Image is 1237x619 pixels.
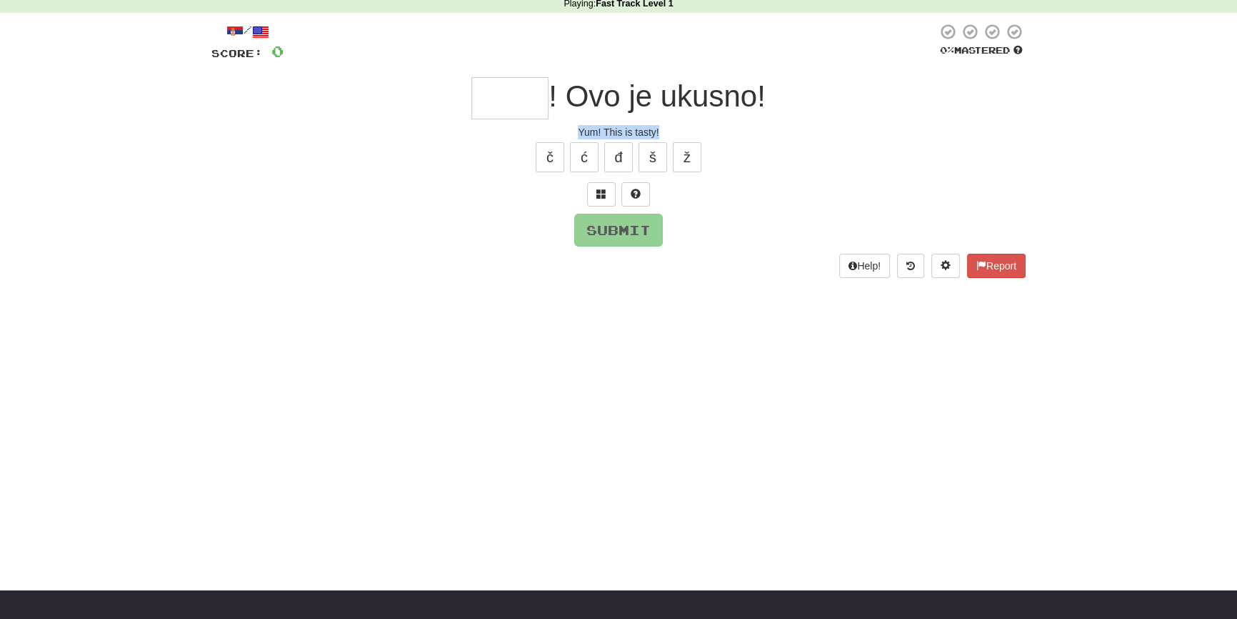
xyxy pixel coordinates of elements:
[574,214,663,247] button: Submit
[673,142,701,172] button: ž
[937,44,1026,57] div: Mastered
[570,142,599,172] button: ć
[638,142,667,172] button: š
[897,254,924,278] button: Round history (alt+y)
[967,254,1026,278] button: Report
[271,42,284,60] span: 0
[604,142,633,172] button: đ
[536,142,564,172] button: č
[587,182,616,207] button: Switch sentence to multiple choice alt+p
[211,23,284,41] div: /
[211,125,1026,139] div: Yum! This is tasty!
[839,254,890,278] button: Help!
[549,79,766,113] span: ! Ovo je ukusno!
[211,47,263,59] span: Score:
[621,182,650,207] button: Single letter hint - you only get 1 per sentence and score half the points! alt+h
[940,44,954,56] span: 0 %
